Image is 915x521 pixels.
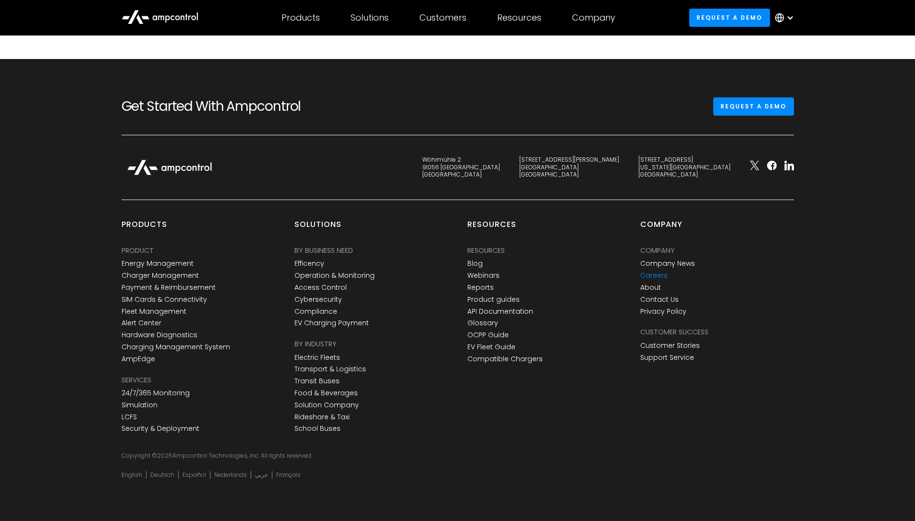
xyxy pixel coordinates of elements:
[122,343,230,351] a: Charging Management System
[122,413,137,421] a: LCFS
[519,156,619,178] div: [STREET_ADDRESS][PERSON_NAME] [GEOGRAPHIC_DATA] [GEOGRAPHIC_DATA]
[640,260,695,268] a: Company News
[467,245,505,256] div: Resources
[640,296,679,304] a: Contact Us
[467,308,533,316] a: API Documentation
[122,471,142,479] a: English
[294,377,340,385] a: Transit Buses
[467,296,520,304] a: Product guides
[122,355,155,363] a: AmpEdge
[294,425,341,433] a: School Buses
[713,97,794,115] a: Request a demo
[122,154,218,180] img: Ampcontrol Logo
[294,319,369,327] a: EV Charging Payment
[640,272,668,280] a: Careers
[689,9,770,26] a: Request a demo
[281,12,320,23] div: Products
[294,219,342,237] div: Solutions
[294,284,347,292] a: Access Control
[294,389,358,397] a: Food & Beverages
[640,308,686,316] a: Privacy Policy
[467,331,509,339] a: OCPP Guide
[122,272,199,280] a: Charger Management
[497,12,541,23] div: Resources
[351,12,389,23] div: Solutions
[294,413,350,421] a: Rideshare & Taxi
[467,284,494,292] a: Reports
[419,12,466,23] div: Customers
[294,296,342,304] a: Cybersecurity
[150,471,174,479] a: Deutsch
[422,156,500,178] div: Wöhrmühle 2 91056 [GEOGRAPHIC_DATA] [GEOGRAPHIC_DATA]
[467,343,515,351] a: EV Fleet Guide
[122,375,151,385] div: SERVICES
[122,401,158,409] a: Simulation
[122,260,194,268] a: Energy Management
[572,12,615,23] div: Company
[294,260,324,268] a: Efficency
[467,272,500,280] a: Webinars
[122,452,794,460] div: Copyright © Ampcontrol Technologies, Inc. All rights reserved
[640,354,694,362] a: Support Service
[214,471,247,479] a: Nederlands
[294,365,366,373] a: Transport & Logistics
[638,156,731,178] div: [STREET_ADDRESS] [US_STATE][GEOGRAPHIC_DATA] [GEOGRAPHIC_DATA]
[467,319,498,327] a: Glossary
[640,284,661,292] a: About
[294,401,359,409] a: Solution Company
[294,354,340,362] a: Electric Fleets
[467,355,543,363] a: Compatible Chargers
[122,331,197,339] a: Hardware Diagnostics
[122,284,216,292] a: Payment & Reimbursement
[640,245,675,256] div: Company
[122,389,190,397] a: 24/7/365 Monitoring
[640,342,700,350] a: Customer Stories
[122,245,154,256] div: PRODUCT
[294,272,375,280] a: Operation & Monitoring
[122,425,199,433] a: Security & Deployment
[294,245,353,256] div: BY BUSINESS NEED
[157,451,172,460] span: 2025
[122,296,207,304] a: SIM Cards & Connectivity
[122,319,161,327] a: Alert Center
[467,260,483,268] a: Blog
[122,98,333,115] h2: Get Started With Ampcontrol
[294,308,337,316] a: Compliance
[183,471,206,479] a: Español
[122,308,186,316] a: Fleet Management
[467,219,516,237] div: Resources
[294,339,337,349] div: BY INDUSTRY
[640,327,708,337] div: Customer success
[255,471,268,479] a: عربي
[640,219,683,237] div: Company
[122,219,167,237] div: products
[276,471,301,479] a: Français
